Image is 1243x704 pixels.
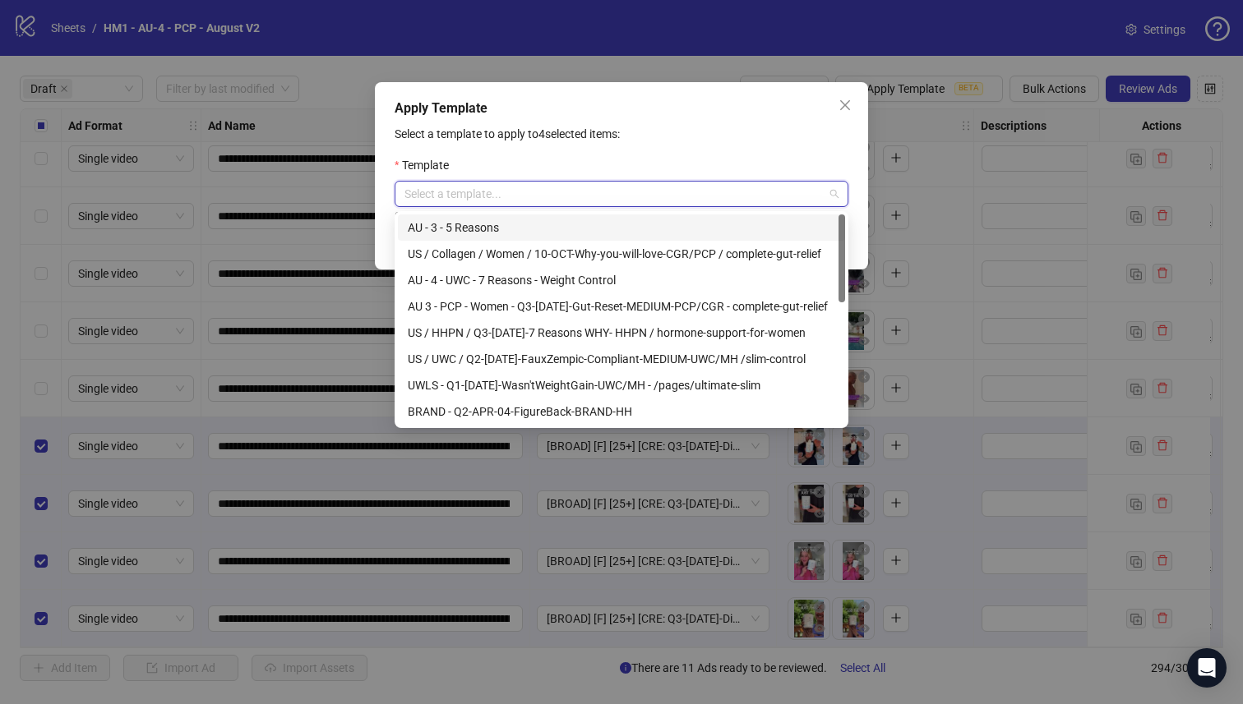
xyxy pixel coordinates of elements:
[398,293,845,320] div: AU 3 - PCP - Women - Q3-08-AUG-2025-Gut-Reset-MEDIUM-PCP/CGR - complete-gut-relief
[408,350,835,368] div: US / UWC / Q2-[DATE]-FauxZempic-Compliant-MEDIUM-UWC/MH /slim-control
[395,207,848,225] div: Select a template to apply
[839,99,852,112] span: close
[395,156,460,174] label: Template
[398,214,845,241] div: AU - 3 - 5 Reasons
[832,92,858,118] button: Close
[408,245,835,263] div: US / Collagen / Women / 10-OCT-Why-you-will-love-CGR/PCP / complete-gut-relief
[408,271,835,289] div: AU - 4 - UWC - 7 Reasons - Weight Control
[398,241,845,267] div: US / Collagen / Women / 10-OCT-Why-you-will-love-CGR/PCP / complete-gut-relief
[408,324,835,342] div: US / HHPN / Q3-[DATE]-7 Reasons WHY- HHPN / hormone-support-for-women
[408,297,835,315] div: AU 3 - PCP - Women - Q3-[DATE]-Gut-Reset-MEDIUM-PCP/CGR - complete-gut-relief
[1187,648,1227,688] div: Open Intercom Messenger
[398,320,845,346] div: US / HHPN / Q3-08-AUG-2025-7 Reasons WHY- HHPN / hormone-support-for-women
[398,346,845,372] div: US / UWC / Q2-05-May-2025-FauxZempic-Compliant-MEDIUM-UWC/MH /slim-control
[398,398,845,425] div: BRAND - Q2-APR-04-FigureBack-BRAND-HH
[408,219,835,237] div: AU - 3 - 5 Reasons
[398,267,845,293] div: AU - 4 - UWC - 7 Reasons - Weight Control
[408,376,835,394] div: UWLS - Q1-[DATE]-Wasn'tWeightGain-UWC/MH - /pages/ultimate-slim
[395,99,848,118] div: Apply Template
[398,372,845,398] div: UWLS - Q1-01-JAN-2025-Wasn'tWeightGain-UWC/MH - /pages/ultimate-slim
[408,403,835,421] div: BRAND - Q2-APR-04-FigureBack-BRAND-HH
[395,125,848,143] p: Select a template to apply to 4 selected items:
